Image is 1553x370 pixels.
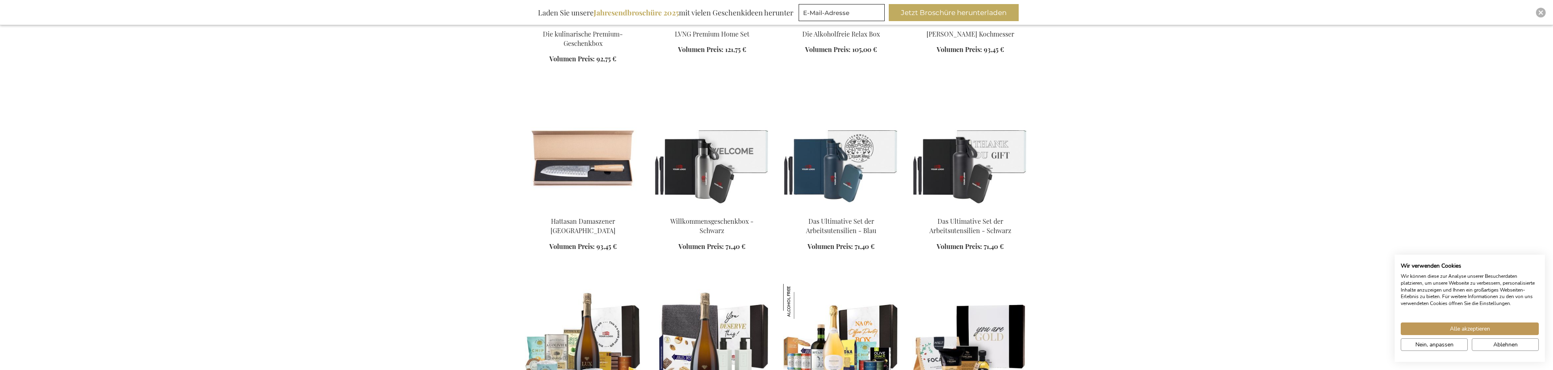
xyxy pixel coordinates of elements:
[1401,273,1539,307] p: Wir können diese zur Analyse unserer Besucherdaten platzieren, um unsere Webseite zu verbessern, ...
[543,30,623,48] a: Die kulinarische Premium-Geschenkbox
[937,45,982,54] span: Volumen Preis:
[927,30,1014,38] a: [PERSON_NAME] Kochmesser
[525,96,641,210] img: Beer Apéro Gift Box
[937,242,1004,251] a: Volumen Preis: 71,40 €
[725,45,746,54] span: 121,75 €
[549,242,617,251] a: Volumen Preis: 93,45 €
[889,4,1019,21] button: Jetzt Broschüre herunterladen
[670,217,754,235] a: Willkommensgeschenkbox - Schwarz
[805,45,877,54] a: Volumen Preis: 105,00 €
[802,30,880,38] a: Die Alkoholfreie Relax Box
[912,96,1028,210] img: The Ultimate Work Essentials Set - Black
[799,4,887,24] form: marketing offers and promotions
[855,242,875,251] span: 71,40 €
[678,242,724,251] span: Volumen Preis:
[596,242,617,251] span: 93,45 €
[783,284,818,319] img: Alkoholfreie Office Party Box
[525,207,641,214] a: Beer Apéro Gift Box
[1493,340,1518,349] span: Ablehnen
[1415,340,1454,349] span: Nein, anpassen
[929,217,1011,235] a: Das Ultimative Set der Arbeitsutensilien - Schwarz
[596,54,616,63] span: 92,75 €
[549,54,595,63] span: Volumen Preis:
[937,242,982,251] span: Volumen Preis:
[808,242,875,251] a: Volumen Preis: 71,40 €
[534,4,797,21] div: Laden Sie unsere mit vielen Geschenkideen herunter
[654,19,770,27] a: LVNG Premium Home Set
[525,19,641,27] a: The Premium Culinary Gift Box
[594,8,679,17] b: Jahresendbroschüre 2025
[678,45,724,54] span: Volumen Preis:
[678,45,746,54] a: Volumen Preis: 121,75 €
[654,96,770,210] img: Welcome Aboard Gift Box - Black
[1401,262,1539,270] h2: Wir verwenden Cookies
[808,242,853,251] span: Volumen Preis:
[937,45,1004,54] a: Volumen Preis: 93,45 €
[549,54,616,64] a: Volumen Preis: 92,75 €
[984,45,1004,54] span: 93,45 €
[984,242,1004,251] span: 71,40 €
[805,45,851,54] span: Volumen Preis:
[852,45,877,54] span: 105,00 €
[675,30,750,38] a: LVNG Premium Home Set
[1538,10,1543,15] img: Close
[806,217,876,235] a: Das Ultimative Set der Arbeitsutensilien - Blau
[783,207,899,214] a: The Ultimate Work Essentials Set - Blue
[1401,322,1539,335] button: Akzeptieren Sie alle cookies
[726,242,745,251] span: 71,40 €
[912,19,1028,27] a: Beer Apéro Gift Box
[654,207,770,214] a: Welcome Aboard Gift Box - Black
[1472,338,1539,351] button: Alle verweigern cookies
[783,19,899,27] a: The Non-Alcoholic Relax Box
[551,217,616,235] a: Hattasan Damaszener [GEOGRAPHIC_DATA]
[912,207,1028,214] a: The Ultimate Work Essentials Set - Black
[799,4,885,21] input: E-Mail-Adresse
[1450,325,1490,333] span: Alle akzeptieren
[549,242,595,251] span: Volumen Preis:
[783,96,899,210] img: The Ultimate Work Essentials Set - Blue
[1536,8,1546,17] div: Close
[678,242,745,251] a: Volumen Preis: 71,40 €
[1401,338,1468,351] button: cookie Einstellungen anpassen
